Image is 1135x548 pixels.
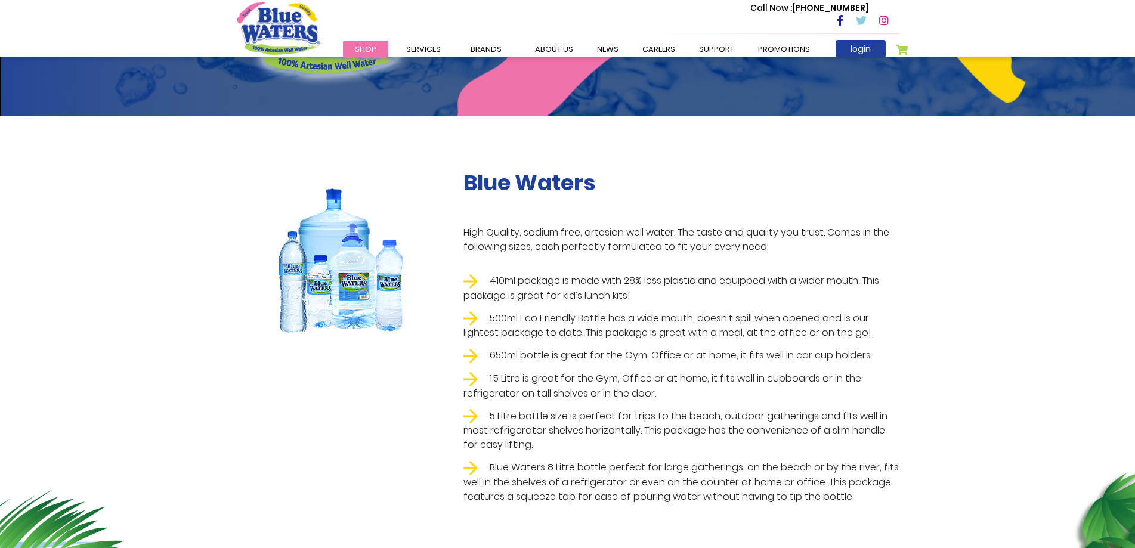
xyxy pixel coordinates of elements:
a: News [585,41,630,58]
li: 5 Litre bottle size is perfect for trips to the beach, outdoor gatherings and fits well in most r... [463,409,899,453]
a: Promotions [746,41,822,58]
h2: Blue Waters [463,170,899,196]
span: Brands [471,44,502,55]
span: Services [406,44,441,55]
span: Shop [355,44,376,55]
p: [PHONE_NUMBER] [750,2,869,14]
li: 410ml package is made with 28% less plastic and equipped with a wider mouth. This package is grea... [463,274,899,303]
a: careers [630,41,687,58]
a: store logo [237,2,320,54]
li: 650ml bottle is great for the Gym, Office or at home, it fits well in car cup holders. [463,348,899,363]
span: Call Now : [750,2,792,14]
a: support [687,41,746,58]
li: 1.5 Litre is great for the Gym, Office or at home, it fits well in cupboards or in the refrigerat... [463,371,899,401]
p: High Quality, sodium free, artesian well water. The taste and quality you trust. Comes in the fol... [463,225,899,254]
li: Blue Waters 8 Litre bottle perfect for large gatherings, on the beach or by the river, fits well ... [463,460,899,504]
li: 500ml Eco Friendly Bottle has a wide mouth, doesn't spill when opened and is our lightest package... [463,311,899,340]
a: login [836,40,886,58]
a: about us [523,41,585,58]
